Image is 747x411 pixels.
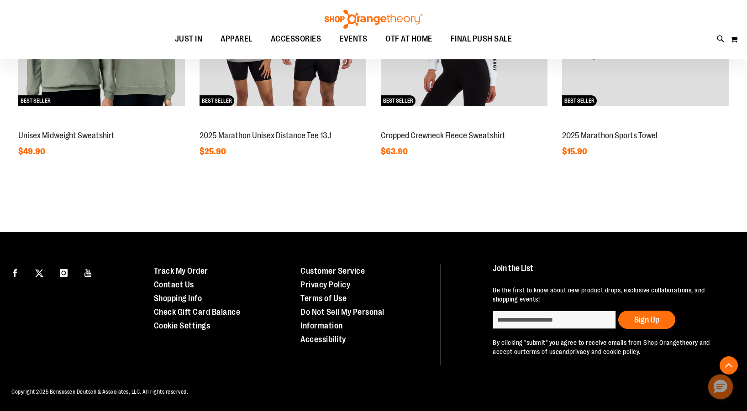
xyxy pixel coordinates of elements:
[562,131,658,140] a: 2025 Marathon Sports Towel
[56,264,72,280] a: Visit our Instagram page
[442,29,521,50] a: FINAL PUSH SALE
[18,131,115,140] a: Unisex Midweight Sweatshirt
[200,95,234,106] span: BEST SELLER
[271,29,321,49] span: ACCESSORIES
[381,95,416,106] span: BEST SELLER
[80,264,96,280] a: Visit our Youtube page
[300,266,365,276] a: Customer Service
[381,121,547,128] a: Cropped Crewneck Fleece SweatshirtBEST SELLER
[154,307,241,317] a: Check Gift Card Balance
[175,29,203,49] span: JUST IN
[708,374,733,400] button: Hello, have a question? Let’s chat.
[35,269,43,277] img: Twitter
[300,335,346,344] a: Accessibility
[493,286,728,304] p: Be the first to know about new product drops, exclusive collaborations, and shopping events!
[154,321,210,330] a: Cookie Settings
[11,389,188,395] span: Copyright 2025 Bensussen Deutsch & Associates, LLC. All rights reserved.
[493,264,728,281] h4: Join the List
[323,10,424,29] img: Shop Orangetheory
[200,131,331,140] a: 2025 Marathon Unisex Distance Tee 13.1
[451,29,512,49] span: FINAL PUSH SALE
[166,29,212,50] a: JUST IN
[381,147,409,156] span: $63.90
[562,147,589,156] span: $15.90
[154,294,202,303] a: Shopping Info
[569,348,641,355] a: privacy and cookie policy.
[18,95,53,106] span: BEST SELLER
[18,147,47,156] span: $49.90
[262,29,331,50] a: ACCESSORIES
[300,280,350,289] a: Privacy Policy
[720,356,738,375] button: Back To Top
[18,121,185,128] a: Unisex Midweight SweatshirtBEST SELLER
[618,311,675,329] button: Sign Up
[200,121,366,128] a: 2025 Marathon Unisex Distance Tee 13.1BEST SELLER
[562,95,597,106] span: BEST SELLER
[32,264,47,280] a: Visit our X page
[339,29,367,49] span: EVENTS
[385,29,432,49] span: OTF AT HOME
[523,348,559,355] a: terms of use
[330,29,376,50] a: EVENTS
[7,264,23,280] a: Visit our Facebook page
[562,121,729,128] a: 2025 Marathon Sports TowelBEST SELLER
[634,315,659,324] span: Sign Up
[154,266,208,276] a: Track My Order
[211,29,262,50] a: APPAREL
[300,307,384,330] a: Do Not Sell My Personal Information
[154,280,194,289] a: Contact Us
[493,338,728,356] p: By clicking "submit" you agree to receive emails from Shop Orangetheory and accept our and
[493,311,616,329] input: enter email
[381,131,505,140] a: Cropped Crewneck Fleece Sweatshirt
[200,147,227,156] span: $25.90
[376,29,442,50] a: OTF AT HOME
[300,294,347,303] a: Terms of Use
[221,29,253,49] span: APPAREL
